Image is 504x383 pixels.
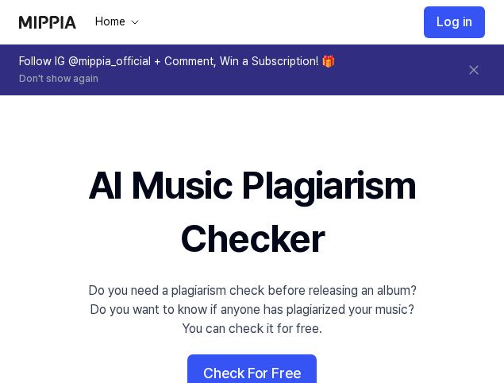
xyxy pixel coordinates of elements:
div: Home [92,14,129,30]
button: Home [92,14,141,30]
div: Do you need a plagiarism check before releasing an album? Do you want to know if anyone has plagi... [88,281,417,339]
button: Don't show again [19,72,98,86]
h1: AI Music Plagiarism Checker [19,159,485,265]
button: Log in [424,6,485,38]
h1: Follow IG @mippia_official + Comment, Win a Subscription! 🎁 [19,54,335,70]
img: logo [19,16,76,29]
